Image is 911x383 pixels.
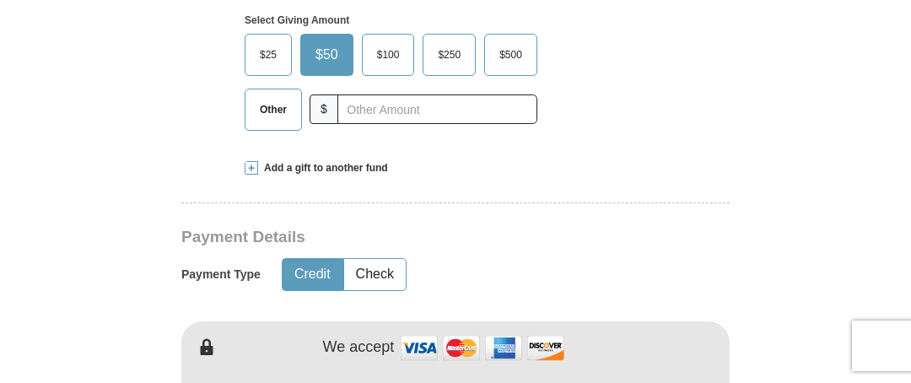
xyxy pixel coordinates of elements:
[337,94,537,124] input: Other Amount
[491,42,531,67] span: $500
[307,42,347,67] span: $50
[251,42,285,67] span: $25
[310,94,338,124] span: $
[251,97,295,122] span: Other
[245,14,349,26] strong: Select Giving Amount
[344,259,406,290] button: Check
[429,42,469,67] span: $250
[181,228,612,247] h3: Payment Details
[323,338,395,357] h4: We accept
[283,259,342,290] button: Credit
[181,267,261,282] h5: Payment Type
[398,330,567,366] img: credit cards accepted
[258,161,388,175] span: Add a gift to another fund
[369,42,408,67] span: $100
